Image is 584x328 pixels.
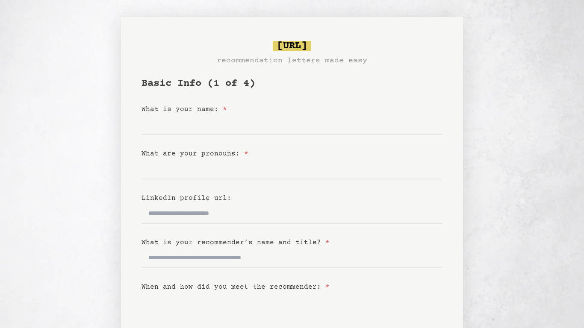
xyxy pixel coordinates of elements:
label: What is your recommender’s name and title? [142,239,330,246]
h1: Basic Info (1 of 4) [142,77,442,91]
h3: recommendation letters made easy [217,55,367,67]
label: When and how did you meet the recommender: [142,283,330,291]
label: What are your pronouns: [142,150,248,158]
label: What is your name: [142,105,227,113]
span: [URL] [273,41,311,51]
label: LinkedIn profile url: [142,194,231,202]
